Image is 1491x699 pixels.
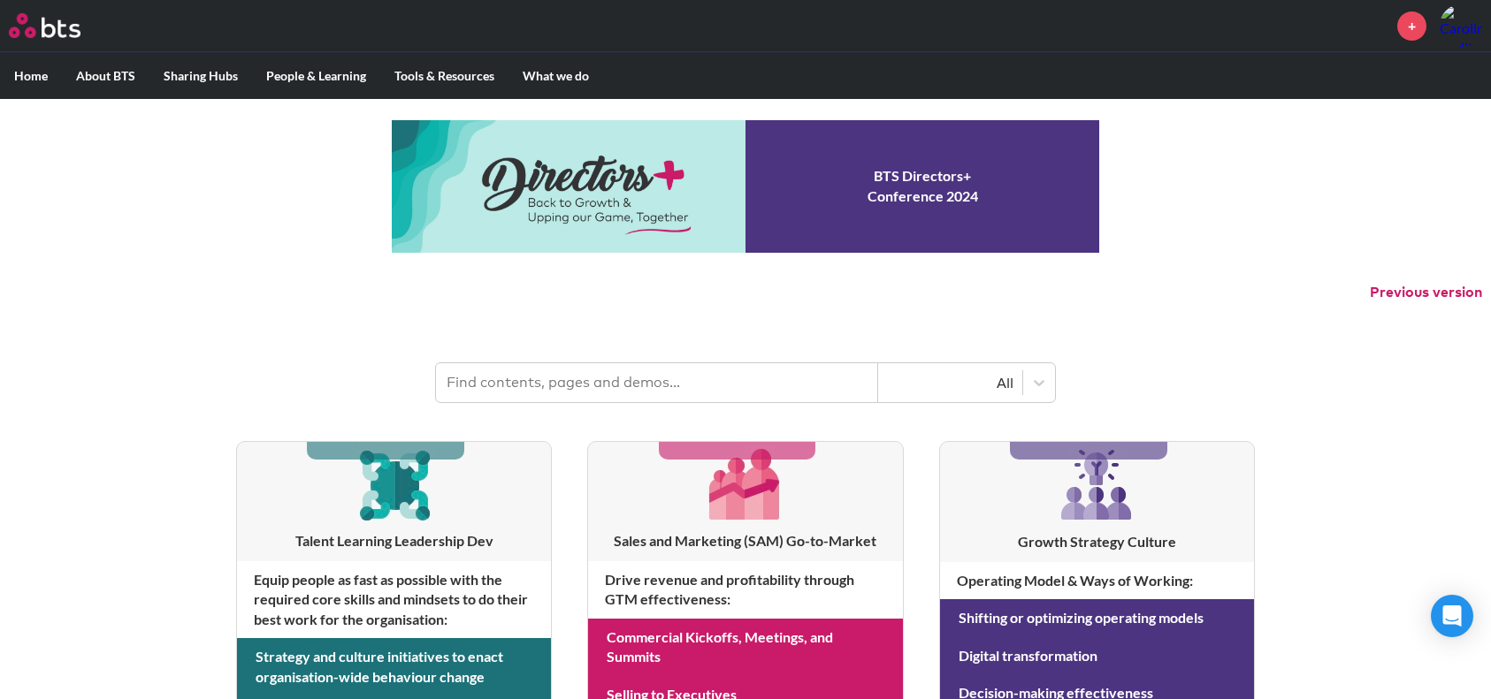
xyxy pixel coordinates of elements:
label: Sharing Hubs [149,53,252,99]
img: [object Object] [703,442,787,526]
label: What we do [508,53,603,99]
h4: Operating Model & Ways of Working : [940,562,1254,599]
h3: Sales and Marketing (SAM) Go-to-Market [588,531,902,551]
img: Carolina Sevilla [1440,4,1482,47]
a: Go home [9,13,113,38]
label: About BTS [62,53,149,99]
img: BTS Logo [9,13,80,38]
h3: Growth Strategy Culture [940,532,1254,551]
h3: Talent Learning Leadership Dev [237,531,551,551]
label: Tools & Resources [380,53,508,99]
img: [object Object] [1054,442,1139,527]
div: All [887,373,1013,392]
h4: Drive revenue and profitability through GTM effectiveness : [588,561,902,619]
a: Profile [1440,4,1482,47]
label: People & Learning [252,53,380,99]
a: + [1397,11,1426,41]
button: Previous version [1370,283,1482,302]
img: [object Object] [352,442,436,526]
div: Open Intercom Messenger [1431,595,1473,637]
h4: Equip people as fast as possible with the required core skills and mindsets to do their best work... [237,561,551,638]
a: Conference 2024 [392,120,1099,253]
input: Find contents, pages and demos... [436,363,878,402]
